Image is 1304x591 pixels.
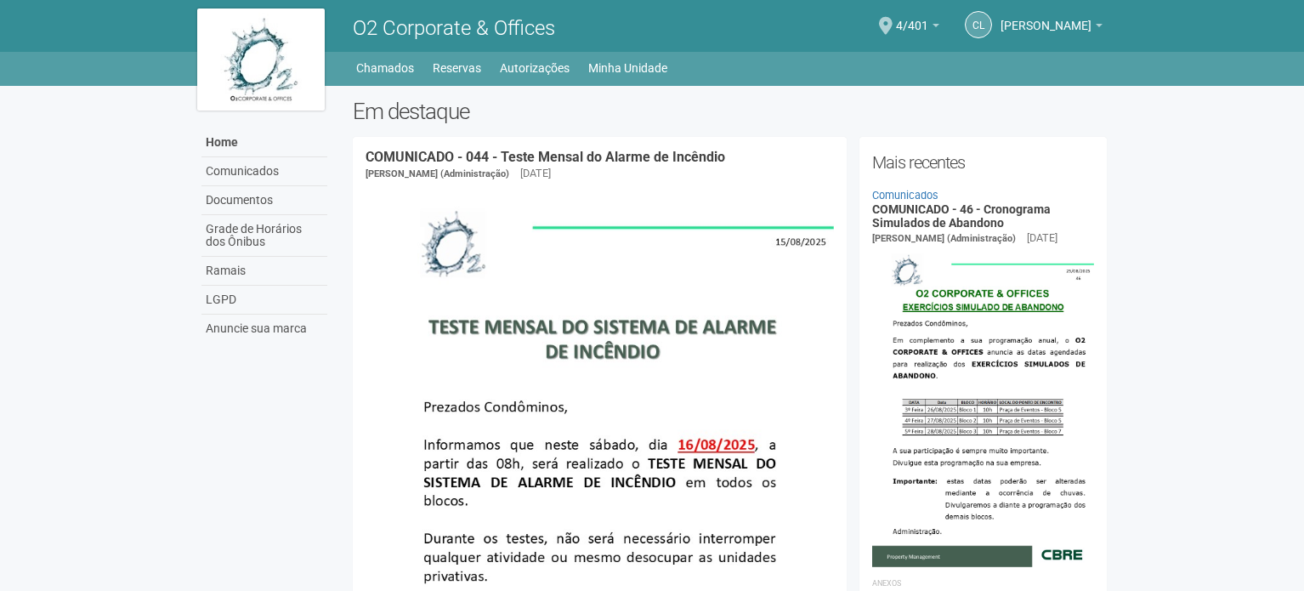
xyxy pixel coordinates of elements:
[433,56,481,80] a: Reservas
[872,202,1051,229] a: COMUNICADO - 46 - Cronograma Simulados de Abandono
[872,576,1094,591] li: Anexos
[1001,3,1091,32] span: Claudia Luíza Soares de Castro
[1001,21,1103,35] a: [PERSON_NAME]
[366,149,725,165] a: COMUNICADO - 044 - Teste Mensal do Alarme de Incêndio
[201,286,327,315] a: LGPD
[965,11,992,38] a: CL
[1027,230,1057,246] div: [DATE]
[197,9,325,111] img: logo.jpg
[201,257,327,286] a: Ramais
[588,56,667,80] a: Minha Unidade
[366,168,509,179] span: [PERSON_NAME] (Administração)
[353,16,555,40] span: O2 Corporate & Offices
[520,166,551,181] div: [DATE]
[872,233,1016,244] span: [PERSON_NAME] (Administração)
[896,21,939,35] a: 4/401
[500,56,570,80] a: Autorizações
[201,315,327,343] a: Anuncie sua marca
[896,3,928,32] span: 4/401
[872,247,1094,566] img: COMUNICADO%20-%2046%20-%20Cronograma%20Simulados%20de%20Abandono.jpg
[201,128,327,157] a: Home
[353,99,1107,124] h2: Em destaque
[872,189,938,202] a: Comunicados
[201,157,327,186] a: Comunicados
[356,56,414,80] a: Chamados
[201,186,327,215] a: Documentos
[872,150,1094,175] h2: Mais recentes
[201,215,327,257] a: Grade de Horários dos Ônibus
